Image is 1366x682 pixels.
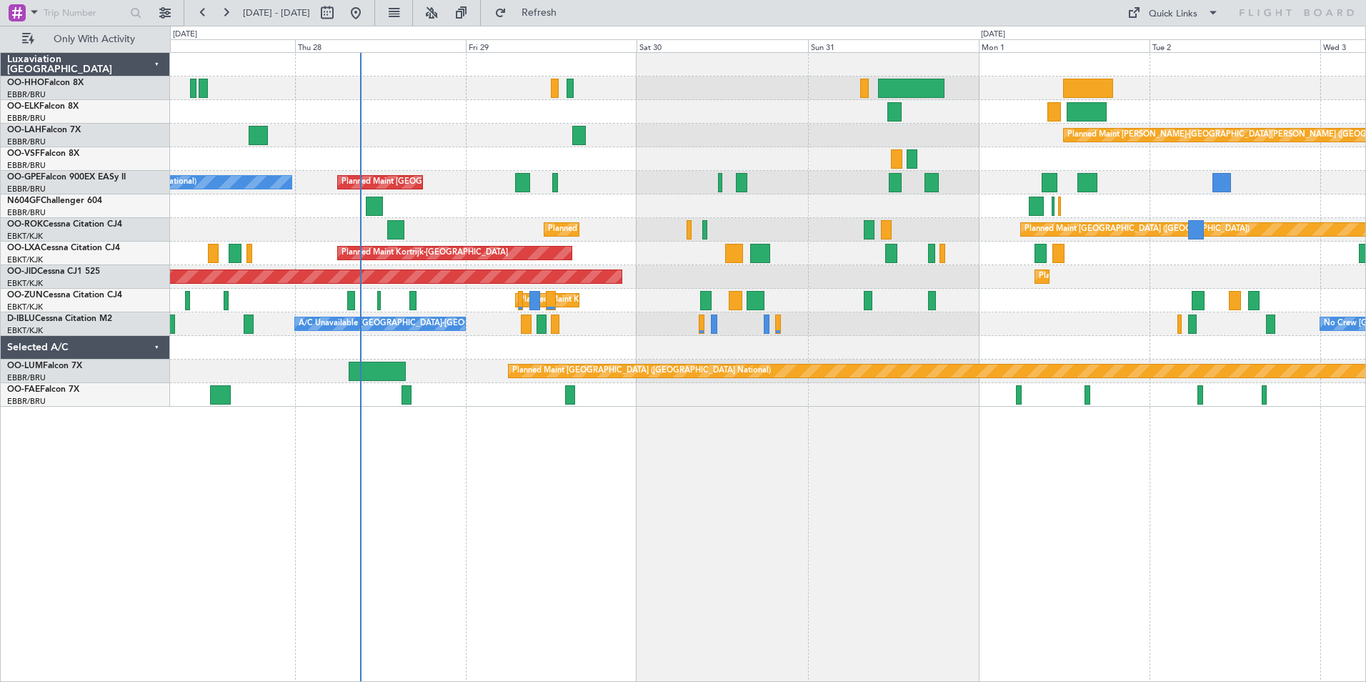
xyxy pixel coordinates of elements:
[7,220,122,229] a: OO-ROKCessna Citation CJ4
[1150,39,1320,52] div: Tue 2
[7,362,43,370] span: OO-LUM
[341,242,508,264] div: Planned Maint Kortrijk-[GEOGRAPHIC_DATA]
[7,197,41,205] span: N604GF
[7,278,43,289] a: EBKT/KJK
[7,267,100,276] a: OO-JIDCessna CJ1 525
[512,360,771,382] div: Planned Maint [GEOGRAPHIC_DATA] ([GEOGRAPHIC_DATA] National)
[7,254,43,265] a: EBKT/KJK
[37,34,151,44] span: Only With Activity
[7,267,37,276] span: OO-JID
[7,79,84,87] a: OO-HHOFalcon 8X
[548,219,714,240] div: Planned Maint Kortrijk-[GEOGRAPHIC_DATA]
[1120,1,1226,24] button: Quick Links
[7,372,46,383] a: EBBR/BRU
[7,315,35,323] span: D-IBLU
[7,220,43,229] span: OO-ROK
[16,28,155,51] button: Only With Activity
[7,126,41,134] span: OO-LAH
[7,173,126,182] a: OO-GPEFalcon 900EX EASy II
[466,39,637,52] div: Fri 29
[44,2,126,24] input: Trip Number
[509,8,569,18] span: Refresh
[808,39,979,52] div: Sun 31
[7,79,44,87] span: OO-HHO
[1149,7,1197,21] div: Quick Links
[488,1,574,24] button: Refresh
[7,149,40,158] span: OO-VSF
[637,39,807,52] div: Sat 30
[7,244,120,252] a: OO-LXACessna Citation CJ4
[124,39,295,52] div: Wed 27
[7,315,112,323] a: D-IBLUCessna Citation M2
[7,325,43,336] a: EBKT/KJK
[7,385,79,394] a: OO-FAEFalcon 7X
[7,113,46,124] a: EBBR/BRU
[1024,219,1250,240] div: Planned Maint [GEOGRAPHIC_DATA] ([GEOGRAPHIC_DATA])
[7,207,46,218] a: EBBR/BRU
[7,197,102,205] a: N604GFChallenger 604
[981,29,1005,41] div: [DATE]
[7,362,82,370] a: OO-LUMFalcon 7X
[7,291,43,300] span: OO-ZUN
[173,29,197,41] div: [DATE]
[7,102,79,111] a: OO-ELKFalcon 8X
[7,89,46,100] a: EBBR/BRU
[7,291,122,300] a: OO-ZUNCessna Citation CJ4
[979,39,1150,52] div: Mon 1
[7,137,46,147] a: EBBR/BRU
[243,6,310,19] span: [DATE] - [DATE]
[7,231,43,242] a: EBKT/KJK
[1039,266,1205,287] div: Planned Maint Kortrijk-[GEOGRAPHIC_DATA]
[7,302,43,312] a: EBKT/KJK
[7,160,46,171] a: EBBR/BRU
[7,244,41,252] span: OO-LXA
[7,149,79,158] a: OO-VSFFalcon 8X
[341,172,600,193] div: Planned Maint [GEOGRAPHIC_DATA] ([GEOGRAPHIC_DATA] National)
[7,102,39,111] span: OO-ELK
[7,126,81,134] a: OO-LAHFalcon 7X
[7,385,40,394] span: OO-FAE
[7,396,46,407] a: EBBR/BRU
[7,173,41,182] span: OO-GPE
[295,39,466,52] div: Thu 28
[299,313,527,335] div: A/C Unavailable [GEOGRAPHIC_DATA]-[GEOGRAPHIC_DATA]
[7,184,46,194] a: EBBR/BRU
